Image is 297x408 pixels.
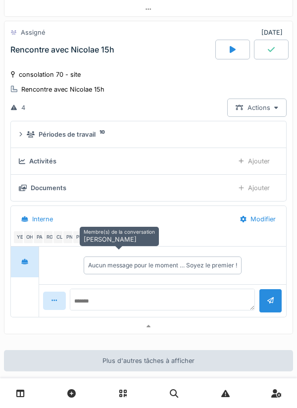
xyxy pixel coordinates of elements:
div: Documents [31,183,66,193]
div: [DATE] [261,28,287,37]
summary: ActivitésAjouter [15,152,282,170]
div: Aucun message pour le moment … Soyez le premier ! [88,261,237,270]
h6: Membre(s) de la conversation [84,229,155,235]
div: Rencontre avec Nicolae 15h [21,85,104,94]
div: Activités [29,156,56,166]
summary: DocumentsAjouter [15,179,282,197]
div: Assigné [21,28,45,37]
div: Plus d'autres tâches à afficher [4,350,293,371]
div: consolation 70 - site [19,70,81,79]
div: 4 [21,103,25,112]
div: PN [62,230,76,244]
div: Rencontre avec Nicolae 15h [10,45,114,54]
div: Actions [227,99,287,117]
div: YE [13,230,27,244]
summary: Périodes de travail10 [15,125,282,144]
div: Ajouter [230,152,278,170]
div: Ajouter [230,179,278,197]
div: PB [72,230,86,244]
div: OH [23,230,37,244]
div: Modifier [232,210,284,228]
div: PA [33,230,47,244]
div: Interne [32,214,53,224]
div: Périodes de travail [39,130,96,139]
div: CL [52,230,66,244]
div: [PERSON_NAME] [80,227,159,246]
div: RG [43,230,56,244]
